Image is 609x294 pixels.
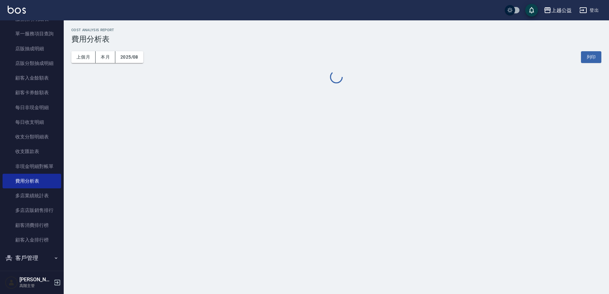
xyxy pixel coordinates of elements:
a: 每日非現金明細 [3,100,61,115]
button: save [525,4,538,17]
button: 登出 [577,4,601,16]
h3: 費用分析表 [71,35,601,44]
img: Person [5,276,18,289]
a: 收支分類明細表 [3,129,61,144]
img: Logo [8,6,26,14]
button: 本月 [96,51,115,63]
a: 顧客消費排行榜 [3,218,61,233]
a: 店販抽成明細 [3,41,61,56]
p: 高階主管 [19,283,52,289]
a: 顧客入金餘額表 [3,71,61,85]
button: 上越公益 [541,4,574,17]
a: 收支匯款表 [3,144,61,159]
button: 上個月 [71,51,96,63]
a: 單一服務項目查詢 [3,26,61,41]
button: 員工及薪資 [3,266,61,283]
h5: [PERSON_NAME] [19,276,52,283]
a: 顧客入金排行榜 [3,233,61,247]
button: 客戶管理 [3,250,61,266]
button: 2025/08 [115,51,143,63]
button: 列印 [581,51,601,63]
div: 上越公益 [551,6,572,14]
a: 每日收支明細 [3,115,61,129]
a: 多店業績統計表 [3,188,61,203]
h2: Cost analysis Report [71,28,601,32]
a: 費用分析表 [3,174,61,188]
a: 顧客卡券餘額表 [3,85,61,100]
a: 多店店販銷售排行 [3,203,61,218]
a: 店販分類抽成明細 [3,56,61,71]
a: 非現金明細對帳單 [3,159,61,174]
